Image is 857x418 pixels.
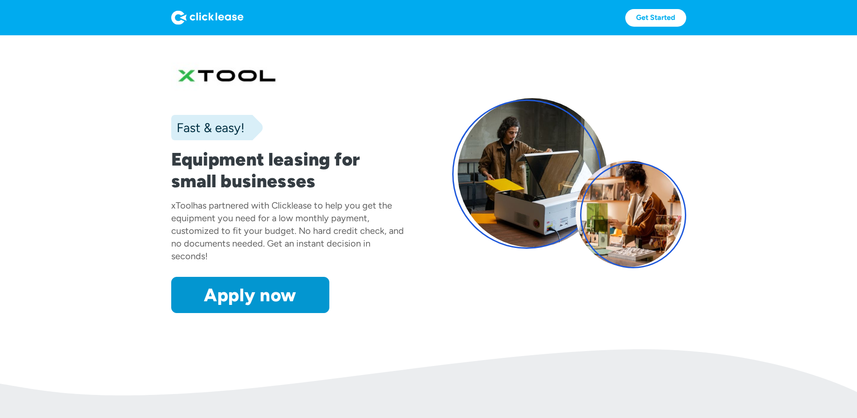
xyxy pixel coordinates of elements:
[171,277,329,313] a: Apply now
[171,148,405,192] h1: Equipment leasing for small businesses
[171,119,244,137] div: Fast & easy!
[625,9,686,27] a: Get Started
[171,200,193,211] div: xTool
[171,10,244,25] img: Logo
[171,200,404,261] div: has partnered with Clicklease to help you get the equipment you need for a low monthly payment, c...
